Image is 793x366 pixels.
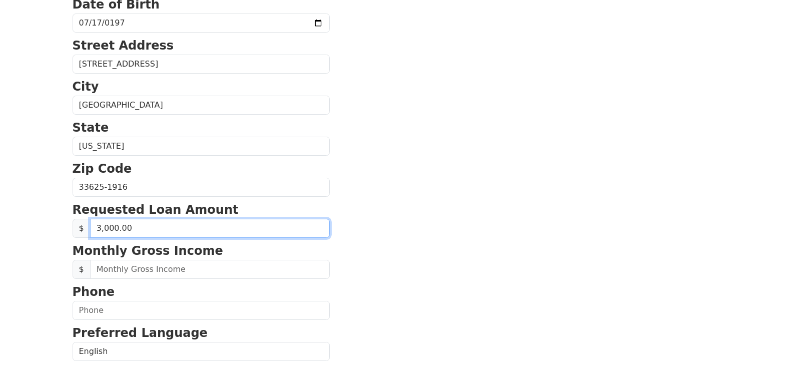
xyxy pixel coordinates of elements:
[73,39,174,53] strong: Street Address
[73,285,115,299] strong: Phone
[73,178,330,197] input: Zip Code
[90,219,330,238] input: 0.00
[73,96,330,115] input: City
[73,162,132,176] strong: Zip Code
[73,260,91,279] span: $
[73,121,109,135] strong: State
[73,55,330,74] input: Street Address
[73,80,99,94] strong: City
[90,260,330,279] input: Monthly Gross Income
[73,203,239,217] strong: Requested Loan Amount
[73,301,330,320] input: Phone
[73,219,91,238] span: $
[73,242,330,260] p: Monthly Gross Income
[73,326,208,340] strong: Preferred Language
